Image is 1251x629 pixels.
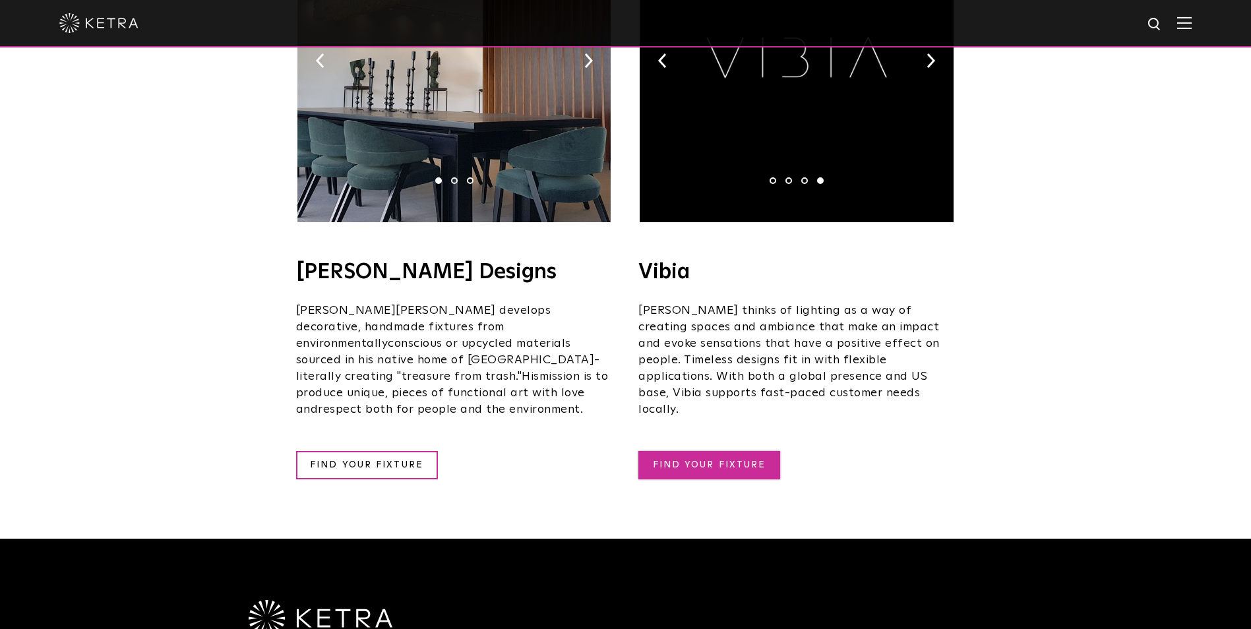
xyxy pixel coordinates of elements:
h4: [PERSON_NAME] Designs​ [296,262,613,283]
span: [PERSON_NAME] [396,305,496,316]
img: Hamburger%20Nav.svg [1177,16,1192,29]
img: arrow-right-black.svg [927,53,935,68]
span: mission is to produce unique, pieces of functional art with love and [296,371,609,415]
img: arrow-left-black.svg [658,53,667,68]
img: ketra-logo-2019-white [59,13,138,33]
a: FIND YOUR FIXTURE [638,451,780,479]
img: arrow-right-black.svg [584,53,593,68]
p: [PERSON_NAME] thinks of lighting as a way of creating spaces and ambiance that make an impact and... [638,303,955,418]
img: search icon [1147,16,1163,33]
span: develops decorative, handmade fixtures from environmentally [296,305,551,349]
img: arrow-left-black.svg [316,53,324,68]
span: respect both for people and the environment. [318,404,583,415]
span: conscious or upcycled materials sourced in his native home of [GEOGRAPHIC_DATA]- literally creati... [296,338,600,382]
h4: Vibia [638,262,955,283]
span: His [522,371,539,382]
a: FIND YOUR FIXTURE [296,451,438,479]
span: [PERSON_NAME] [296,305,396,316]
